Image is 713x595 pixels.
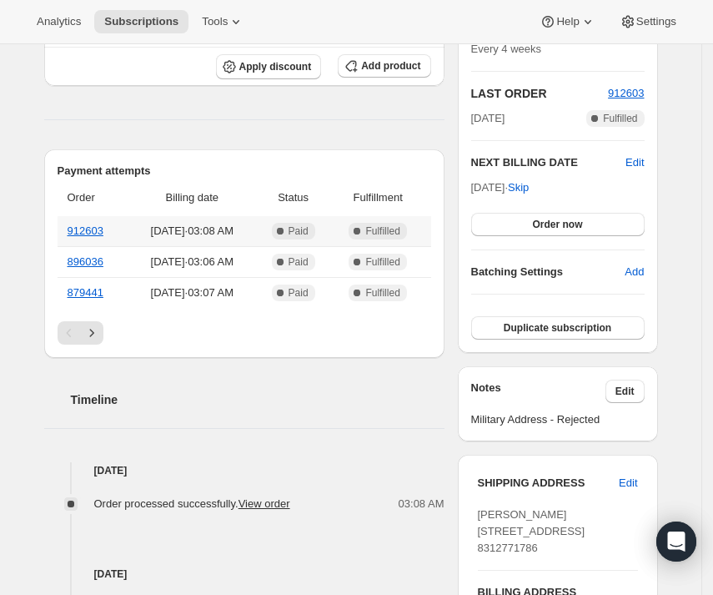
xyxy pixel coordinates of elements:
[471,213,645,236] button: Order now
[610,10,686,33] button: Settings
[68,255,103,268] a: 896036
[471,264,625,280] h6: Batching Settings
[289,224,309,238] span: Paid
[625,154,644,171] button: Edit
[216,54,322,79] button: Apply discount
[68,224,103,237] a: 912603
[471,43,542,55] span: Every 4 weeks
[609,470,647,497] button: Edit
[625,264,644,280] span: Add
[94,10,188,33] button: Subscriptions
[605,380,645,403] button: Edit
[239,497,290,510] a: View order
[608,87,644,99] a: 912603
[471,411,645,428] span: Military Address - Rejected
[68,286,103,299] a: 879441
[471,110,505,127] span: [DATE]
[58,179,128,216] th: Order
[471,85,609,102] h2: LAST ORDER
[261,189,324,206] span: Status
[399,496,444,512] span: 03:08 AM
[37,15,81,28] span: Analytics
[478,508,585,554] span: [PERSON_NAME] [STREET_ADDRESS] 8312771786
[80,321,103,345] button: Next
[71,391,444,408] h2: Timeline
[636,15,676,28] span: Settings
[239,60,312,73] span: Apply discount
[603,112,637,125] span: Fulfilled
[192,10,254,33] button: Tools
[615,259,654,285] button: Add
[202,15,228,28] span: Tools
[365,286,399,300] span: Fulfilled
[44,462,444,479] h4: [DATE]
[58,321,431,345] nav: Pagination
[133,223,251,240] span: [DATE] · 03:08 AM
[471,181,530,194] span: [DATE] ·
[656,522,696,562] div: Open Intercom Messenger
[530,10,605,33] button: Help
[498,174,539,201] button: Skip
[133,285,251,301] span: [DATE] · 03:07 AM
[44,566,444,582] h4: [DATE]
[471,154,626,171] h2: NEXT BILLING DATE
[338,54,430,78] button: Add product
[289,255,309,269] span: Paid
[471,380,605,403] h3: Notes
[365,255,399,269] span: Fulfilled
[58,163,431,179] h2: Payment attempts
[478,475,620,492] h3: SHIPPING ADDRESS
[94,497,290,510] span: Order processed successfully.
[615,385,635,398] span: Edit
[508,179,529,196] span: Skip
[608,85,644,102] button: 912603
[619,475,637,492] span: Edit
[27,10,91,33] button: Analytics
[504,321,611,335] span: Duplicate subscription
[133,254,251,270] span: [DATE] · 03:06 AM
[365,224,399,238] span: Fulfilled
[361,59,420,73] span: Add product
[289,286,309,300] span: Paid
[532,218,582,231] span: Order now
[104,15,178,28] span: Subscriptions
[133,189,251,206] span: Billing date
[471,316,645,340] button: Duplicate subscription
[335,189,421,206] span: Fulfillment
[556,15,579,28] span: Help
